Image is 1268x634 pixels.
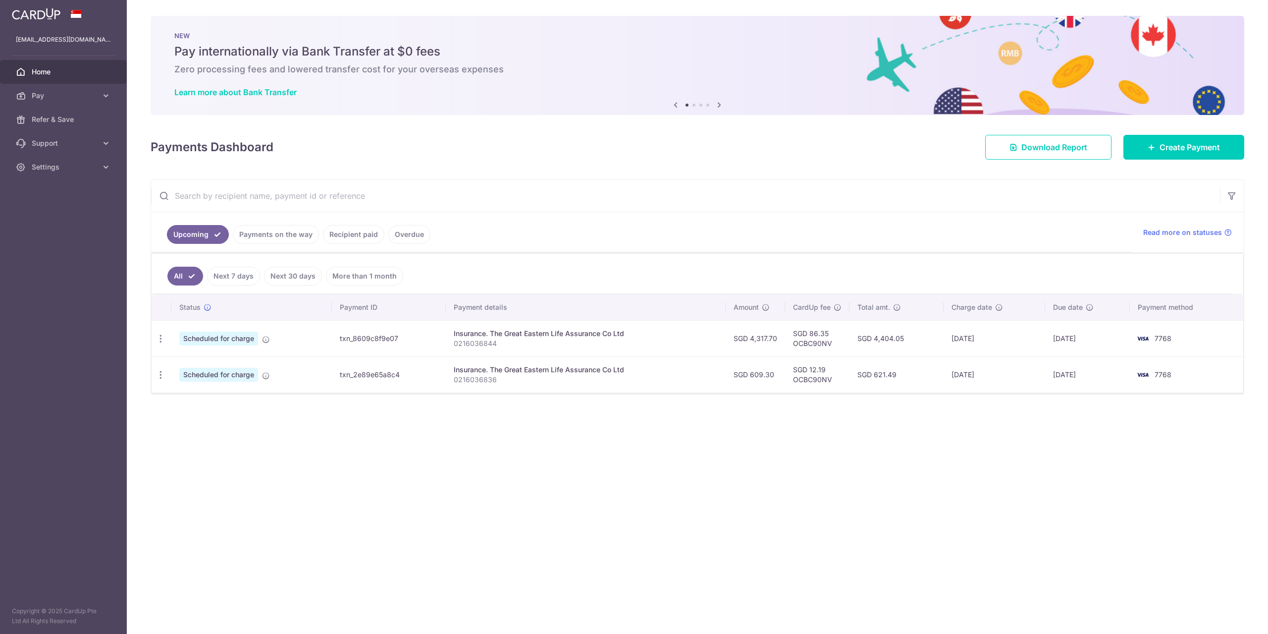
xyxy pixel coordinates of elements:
[151,180,1220,212] input: Search by recipient name, payment id or reference
[446,294,726,320] th: Payment details
[1133,369,1153,381] img: Bank Card
[1053,302,1083,312] span: Due date
[179,332,258,346] span: Scheduled for charge
[174,63,1220,75] h6: Zero processing fees and lowered transfer cost for your overseas expenses
[32,91,97,101] span: Pay
[179,302,201,312] span: Status
[264,267,322,286] a: Next 30 days
[454,365,718,375] div: Insurance. The Great Eastern Life Assurance Co Ltd
[32,162,97,172] span: Settings
[849,320,944,356] td: SGD 4,404.05
[793,302,831,312] span: CardUp fee
[1155,334,1171,343] span: 7768
[454,375,718,385] p: 0216036836
[1021,141,1087,153] span: Download Report
[944,356,1045,393] td: [DATE]
[174,44,1220,59] h5: Pay internationally via Bank Transfer at $0 fees
[16,35,111,45] p: [EMAIL_ADDRESS][DOMAIN_NAME]
[332,356,446,393] td: txn_2e89e65a8c4
[454,339,718,348] p: 0216036844
[734,302,759,312] span: Amount
[332,320,446,356] td: txn_8609c8f9e07
[151,16,1244,115] img: Bank transfer banner
[32,67,97,77] span: Home
[985,135,1111,160] a: Download Report
[785,356,849,393] td: SGD 12.19 OCBC90NV
[167,225,229,244] a: Upcoming
[785,320,849,356] td: SGD 86.35 OCBC90NV
[857,302,890,312] span: Total amt.
[1143,228,1222,237] span: Read more on statuses
[1160,141,1220,153] span: Create Payment
[174,87,297,97] a: Learn more about Bank Transfer
[849,356,944,393] td: SGD 621.49
[726,356,785,393] td: SGD 609.30
[32,115,97,124] span: Refer & Save
[1045,320,1130,356] td: [DATE]
[944,320,1045,356] td: [DATE]
[323,225,384,244] a: Recipient paid
[326,267,403,286] a: More than 1 month
[388,225,430,244] a: Overdue
[951,302,992,312] span: Charge date
[1123,135,1244,160] a: Create Payment
[174,32,1220,40] p: NEW
[454,329,718,339] div: Insurance. The Great Eastern Life Assurance Co Ltd
[151,138,273,156] h4: Payments Dashboard
[179,368,258,382] span: Scheduled for charge
[332,294,446,320] th: Payment ID
[207,267,260,286] a: Next 7 days
[167,267,203,286] a: All
[12,8,60,20] img: CardUp
[726,320,785,356] td: SGD 4,317.70
[1143,228,1232,237] a: Read more on statuses
[1133,333,1153,345] img: Bank Card
[1130,294,1243,320] th: Payment method
[32,138,97,148] span: Support
[1155,370,1171,379] span: 7768
[1045,356,1130,393] td: [DATE]
[233,225,319,244] a: Payments on the way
